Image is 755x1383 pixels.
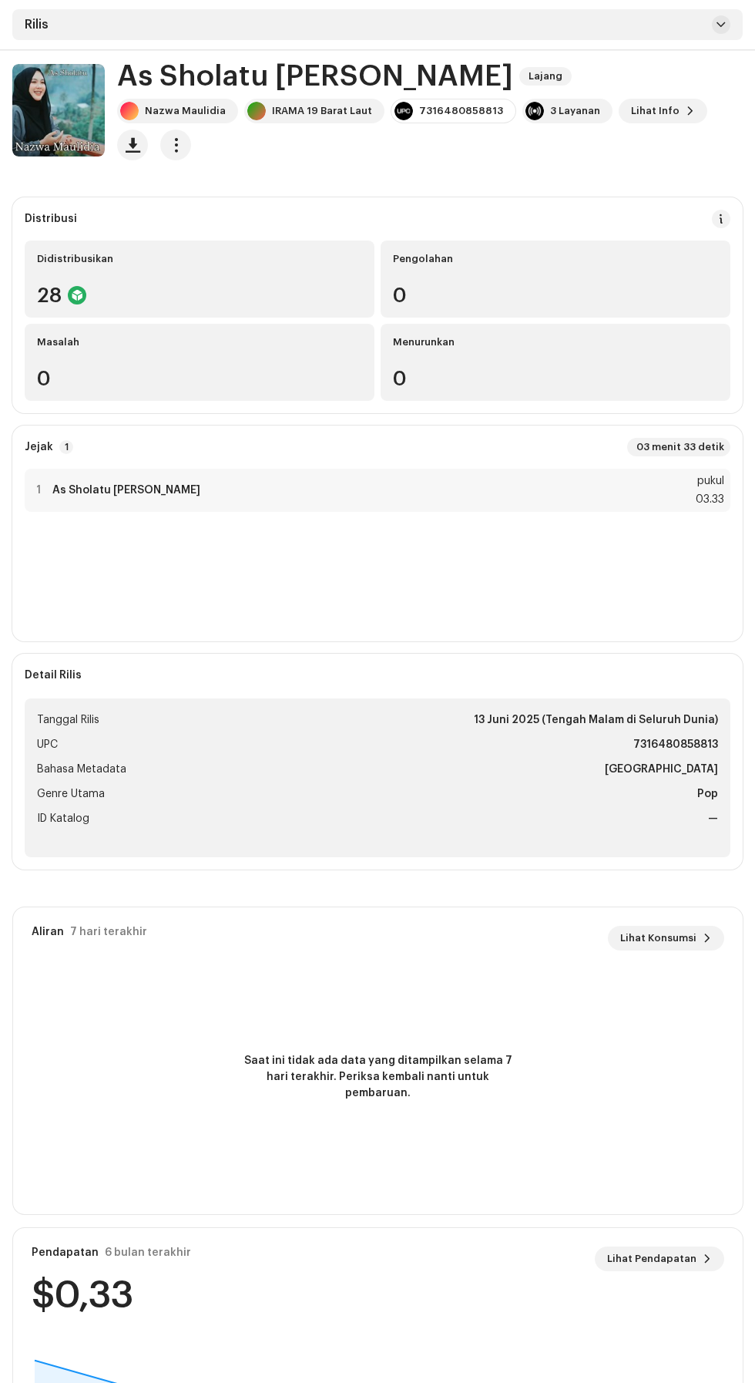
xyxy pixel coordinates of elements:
[25,19,49,31] font: Rilis
[37,254,113,264] font: Didistribusikan
[145,106,226,116] font: Nazwa Maulidia
[620,933,696,943] font: Lihat Konsumsi
[419,106,503,116] font: 7316480858813
[595,1247,724,1271] button: Lihat Pendapatan
[708,813,718,824] font: —
[37,739,58,750] font: UPC
[272,106,372,116] font: IRAMA 19 Barat Laut
[117,62,513,91] font: As Sholatu [PERSON_NAME]
[105,1247,191,1258] font: 6 bulan terakhir
[25,214,77,224] font: Distribusi
[631,106,679,116] font: Lihat Info
[25,670,82,681] font: Detail Rilis
[52,485,200,496] font: As Sholatu [PERSON_NAME]
[70,927,147,937] font: 7 hari terakhir
[37,813,89,824] font: ID Katalog
[32,927,64,937] font: Aliran
[605,764,718,775] font: [GEOGRAPHIC_DATA]
[528,71,562,81] font: Lajang
[607,1253,696,1264] font: Lihat Pendapatan
[393,254,453,264] font: Pengolahan
[474,715,718,725] font: 13 Juni 2025 (Tengah Malam di Seluruh Dunia)
[12,64,105,156] img: 2dbb9550-fd61-46f3-b600-b98654191d8a
[25,442,53,453] font: Jejak
[608,926,724,951] button: Lihat Konsumsi
[32,1247,99,1258] font: Pendapatan
[697,789,718,799] font: Pop
[244,1055,512,1099] font: Saat ini tidak ada data yang ditampilkan selama 7 hari terakhir. Periksa kembali nanti untuk pemb...
[636,442,724,452] font: 03 menit 33 detik
[37,764,126,775] font: Bahasa Metadata
[37,337,79,347] font: Masalah
[393,337,455,347] font: Menurunkan
[550,106,600,116] font: 3 Layanan
[696,476,724,505] font: pukul 03.33
[633,739,718,750] font: 7316480858813
[37,715,99,725] font: Tanggal Rilis
[37,789,105,799] font: Genre Utama
[619,99,707,123] button: Lihat Info
[65,442,69,452] font: 1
